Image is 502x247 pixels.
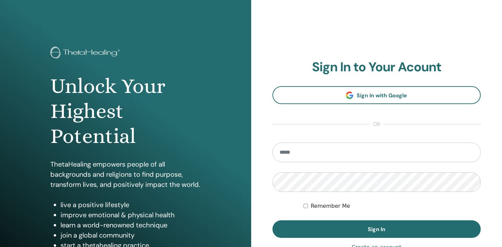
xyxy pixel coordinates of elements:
button: Sign In [272,220,481,238]
li: live a positive lifestyle [61,200,201,210]
p: ThetaHealing empowers people of all backgrounds and religions to find purpose, transform lives, a... [50,159,201,190]
li: improve emotional & physical health [61,210,201,220]
label: Remember Me [311,202,350,210]
div: Keep me authenticated indefinitely or until I manually logout [304,202,481,210]
a: Sign In with Google [272,86,481,104]
span: or [369,120,384,128]
li: join a global community [61,230,201,240]
h2: Sign In to Your Acount [272,59,481,75]
span: Sign In with Google [357,92,407,99]
span: Sign In [368,226,385,233]
h1: Unlock Your Highest Potential [50,74,201,149]
li: learn a world-renowned technique [61,220,201,230]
